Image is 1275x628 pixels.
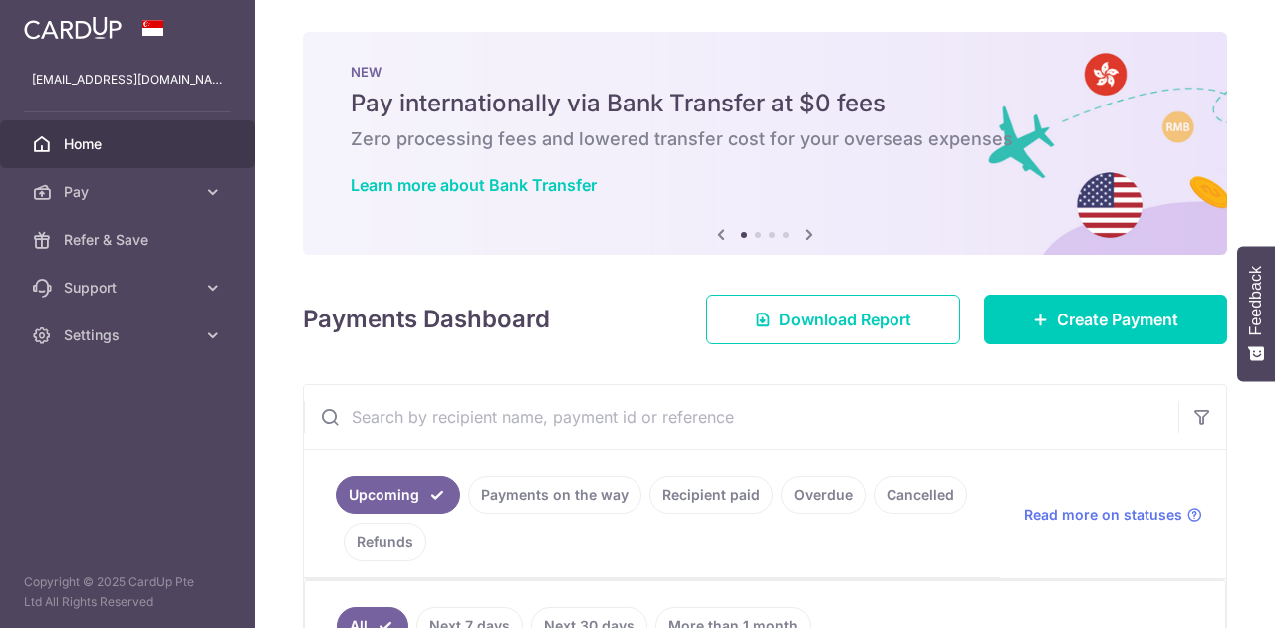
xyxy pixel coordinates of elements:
[351,127,1179,151] h6: Zero processing fees and lowered transfer cost for your overseas expenses
[64,182,195,202] span: Pay
[64,278,195,298] span: Support
[64,325,195,345] span: Settings
[468,476,641,514] a: Payments on the way
[64,134,195,154] span: Home
[32,70,223,90] p: [EMAIL_ADDRESS][DOMAIN_NAME]
[1247,266,1265,335] span: Feedback
[304,385,1178,449] input: Search by recipient name, payment id or reference
[781,476,866,514] a: Overdue
[303,32,1227,255] img: Bank transfer banner
[351,88,1179,119] h5: Pay internationally via Bank Transfer at $0 fees
[351,175,597,195] a: Learn more about Bank Transfer
[24,16,122,40] img: CardUp
[706,295,960,344] a: Download Report
[984,295,1227,344] a: Create Payment
[336,476,460,514] a: Upcoming
[64,230,195,250] span: Refer & Save
[1057,308,1178,331] span: Create Payment
[351,64,1179,80] p: NEW
[344,523,426,561] a: Refunds
[779,308,911,331] span: Download Report
[1024,505,1202,524] a: Read more on statuses
[649,476,773,514] a: Recipient paid
[303,302,550,337] h4: Payments Dashboard
[1237,246,1275,381] button: Feedback - Show survey
[874,476,967,514] a: Cancelled
[1024,505,1182,524] span: Read more on statuses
